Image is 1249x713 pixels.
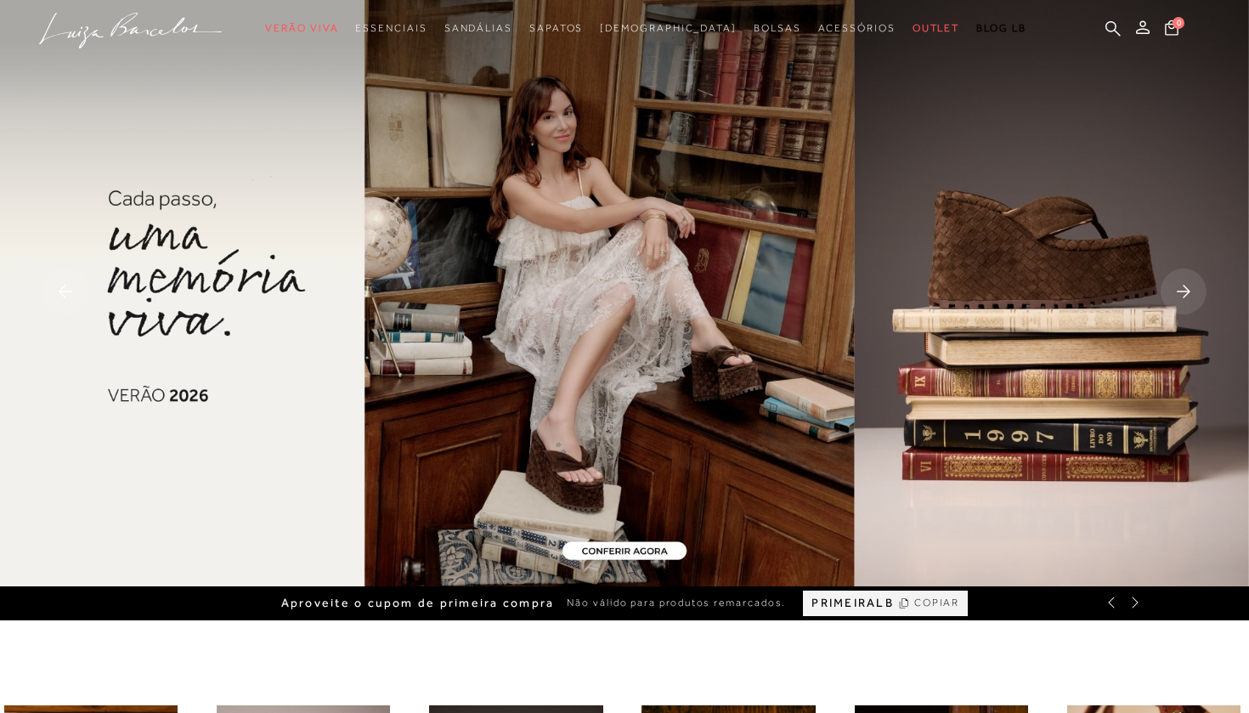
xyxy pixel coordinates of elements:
a: BLOG LB [976,13,1026,44]
span: 0 [1173,17,1184,29]
a: noSubCategoriesText [818,13,896,44]
span: Não válido para produtos remarcados. [567,596,786,610]
a: noSubCategoriesText [265,13,338,44]
span: PRIMEIRALB [811,596,893,610]
span: Sandálias [444,22,512,34]
span: Outlet [913,22,960,34]
a: noSubCategoriesText [444,13,512,44]
span: Essenciais [355,22,427,34]
span: Aproveite o cupom de primeira compra [281,596,555,610]
a: noSubCategoriesText [913,13,960,44]
span: Sapatos [529,22,583,34]
span: Acessórios [818,22,896,34]
a: noSubCategoriesText [529,13,583,44]
span: Bolsas [754,22,801,34]
button: 0 [1160,19,1184,42]
a: noSubCategoriesText [754,13,801,44]
a: noSubCategoriesText [355,13,427,44]
span: COPIAR [914,595,960,611]
span: [DEMOGRAPHIC_DATA] [600,22,737,34]
span: BLOG LB [976,22,1026,34]
span: Verão Viva [265,22,338,34]
a: noSubCategoriesText [600,13,737,44]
